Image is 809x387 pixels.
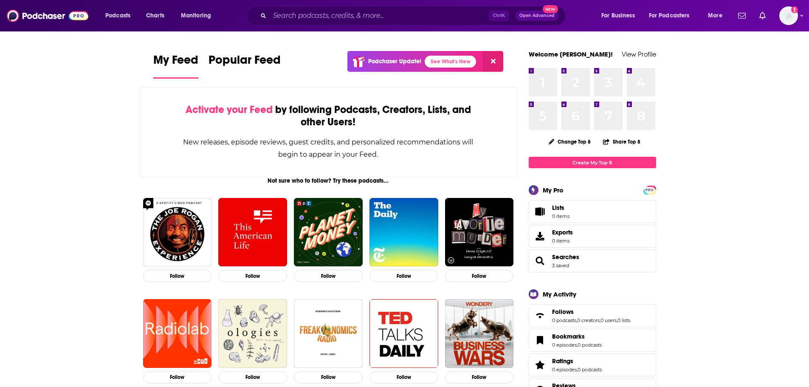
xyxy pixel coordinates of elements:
[779,6,798,25] img: User Profile
[617,317,617,323] span: ,
[218,299,287,368] img: Ologies with Alie Ward
[369,371,438,384] button: Follow
[532,255,549,267] a: Searches
[543,186,564,194] div: My Pro
[153,53,198,72] span: My Feed
[552,333,602,340] a: Bookmarks
[702,9,733,23] button: open menu
[552,204,564,212] span: Lists
[516,11,558,21] button: Open AdvancedNew
[183,104,474,128] div: by following Podcasts, Creators, Lists, and other Users!
[552,253,579,261] a: Searches
[532,230,549,242] span: Exports
[532,310,549,322] a: Follows
[369,198,438,267] img: The Daily
[99,9,141,23] button: open menu
[294,371,363,384] button: Follow
[529,329,656,352] span: Bookmarks
[369,299,438,368] img: TED Talks Daily
[529,157,656,168] a: Create My Top 8
[643,9,702,23] button: open menu
[143,299,212,368] img: Radiolab
[532,334,549,346] a: Bookmarks
[601,10,635,22] span: For Business
[552,229,573,236] span: Exports
[708,10,722,22] span: More
[622,50,656,58] a: View Profile
[7,8,88,24] img: Podchaser - Follow, Share and Rate Podcasts
[577,342,578,348] span: ,
[552,238,573,244] span: 0 items
[543,5,558,13] span: New
[645,186,655,193] a: PRO
[445,371,514,384] button: Follow
[270,9,489,23] input: Search podcasts, credits, & more...
[600,317,600,323] span: ,
[445,299,514,368] img: Business Wars
[529,353,656,376] span: Ratings
[445,198,514,267] a: My Favorite Murder with Karen Kilgariff and Georgia Hardstark
[779,6,798,25] button: Show profile menu
[552,367,577,373] a: 0 episodes
[617,317,630,323] a: 0 lists
[368,58,421,65] p: Podchaser Update!
[143,371,212,384] button: Follow
[218,198,287,267] img: This American Life
[552,317,576,323] a: 0 podcasts
[254,6,574,25] div: Search podcasts, credits, & more...
[153,53,198,79] a: My Feed
[543,290,576,298] div: My Activity
[756,8,769,23] a: Show notifications dropdown
[141,9,169,23] a: Charts
[544,136,596,147] button: Change Top 8
[186,103,273,116] span: Activate your Feed
[183,136,474,161] div: New releases, episode reviews, guest credits, and personalized recommendations will begin to appe...
[577,317,600,323] a: 0 creators
[218,371,287,384] button: Follow
[600,317,617,323] a: 0 users
[735,8,749,23] a: Show notifications dropdown
[209,53,281,79] a: Popular Feed
[209,53,281,72] span: Popular Feed
[529,304,656,327] span: Follows
[181,10,211,22] span: Monitoring
[294,198,363,267] img: Planet Money
[369,270,438,282] button: Follow
[649,10,690,22] span: For Podcasters
[140,177,517,184] div: Not sure who to follow? Try these podcasts...
[552,213,569,219] span: 0 items
[529,200,656,223] a: Lists
[294,299,363,368] a: Freakonomics Radio
[791,6,798,13] svg: Add a profile image
[532,359,549,371] a: Ratings
[552,333,585,340] span: Bookmarks
[552,308,574,316] span: Follows
[532,206,549,218] span: Lists
[143,270,212,282] button: Follow
[576,317,577,323] span: ,
[603,133,641,150] button: Share Top 8
[552,263,569,268] a: 3 saved
[294,270,363,282] button: Follow
[552,357,602,365] a: Ratings
[645,187,655,193] span: PRO
[578,342,602,348] a: 0 podcasts
[519,14,555,18] span: Open Advanced
[425,56,476,68] a: See What's New
[577,367,578,373] span: ,
[552,357,573,365] span: Ratings
[552,342,577,348] a: 0 episodes
[552,308,630,316] a: Follows
[529,249,656,272] span: Searches
[143,198,212,267] a: The Joe Rogan Experience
